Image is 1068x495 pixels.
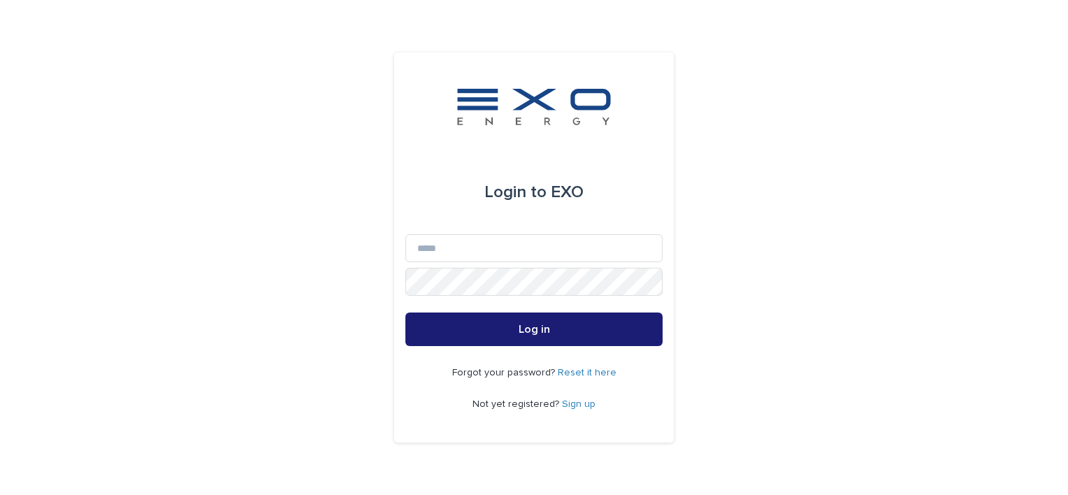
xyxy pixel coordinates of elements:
[454,86,614,128] img: FKS5r6ZBThi8E5hshIGi
[405,313,663,346] button: Log in
[472,399,562,409] span: Not yet registered?
[484,173,584,212] div: EXO
[484,184,547,201] span: Login to
[562,399,596,409] a: Sign up
[519,324,550,335] span: Log in
[452,368,558,378] span: Forgot your password?
[558,368,616,378] a: Reset it here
